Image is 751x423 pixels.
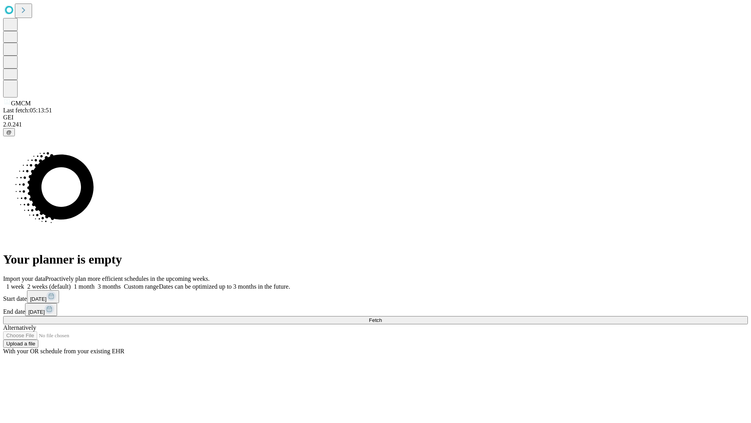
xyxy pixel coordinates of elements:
[3,348,124,354] span: With your OR schedule from your existing EHR
[30,296,47,302] span: [DATE]
[3,316,748,324] button: Fetch
[3,252,748,267] h1: Your planner is empty
[3,128,15,136] button: @
[27,290,59,303] button: [DATE]
[11,100,31,107] span: GMCM
[3,303,748,316] div: End date
[74,283,95,290] span: 1 month
[3,114,748,121] div: GEI
[45,275,210,282] span: Proactively plan more efficient schedules in the upcoming weeks.
[3,107,52,114] span: Last fetch: 05:13:51
[159,283,290,290] span: Dates can be optimized up to 3 months in the future.
[6,283,24,290] span: 1 week
[25,303,57,316] button: [DATE]
[369,317,382,323] span: Fetch
[3,324,36,331] span: Alternatively
[27,283,71,290] span: 2 weeks (default)
[6,129,12,135] span: @
[3,290,748,303] div: Start date
[124,283,159,290] span: Custom range
[3,275,45,282] span: Import your data
[28,309,45,315] span: [DATE]
[3,340,38,348] button: Upload a file
[98,283,121,290] span: 3 months
[3,121,748,128] div: 2.0.241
